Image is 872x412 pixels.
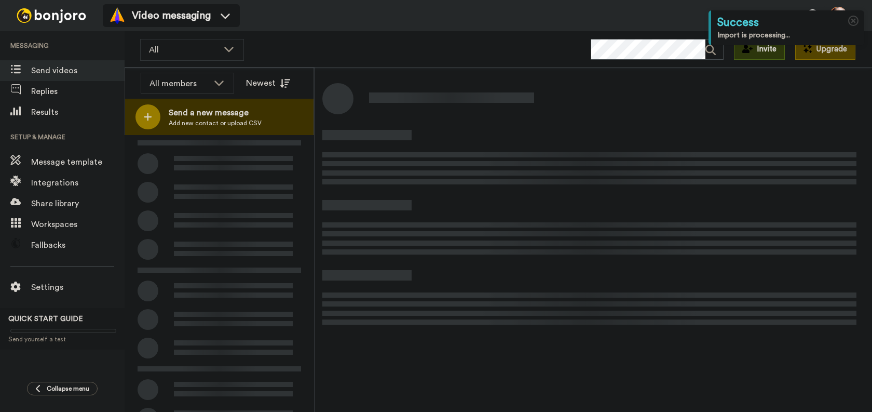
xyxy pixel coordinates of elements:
span: Collapse menu [47,384,89,393]
span: Add new contact or upload CSV [169,119,262,127]
button: Invite [734,39,785,60]
div: Import is processing... [717,31,858,41]
span: Replies [31,85,125,98]
span: Share library [31,197,125,210]
span: Message template [31,156,125,168]
button: Collapse menu [27,382,98,395]
button: Newest [238,73,298,94]
img: vm-color.svg [109,7,126,24]
img: bj-logo-header-white.svg [12,8,90,23]
div: All members [149,77,209,90]
span: All [149,44,219,56]
span: Workspaces [31,218,125,231]
span: Integrations [31,177,125,189]
span: QUICK START GUIDE [8,315,83,323]
span: Send videos [31,64,125,77]
span: Settings [31,281,125,294]
span: Video messaging [132,8,211,23]
span: Send a new message [169,107,262,119]
div: Success [717,15,858,31]
span: Results [31,106,125,118]
span: Fallbacks [31,239,125,251]
span: Send yourself a test [8,335,116,343]
button: Upgrade [795,39,855,60]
